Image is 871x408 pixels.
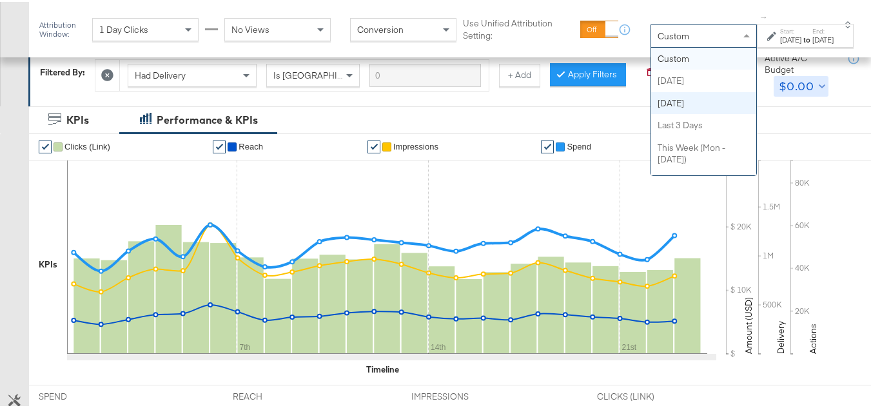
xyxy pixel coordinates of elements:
[499,62,540,85] button: + Add
[651,46,756,68] div: Custom
[807,322,819,352] text: Actions
[213,139,226,151] a: ✔
[39,389,135,401] span: SPEND
[367,139,380,151] a: ✔
[157,111,258,126] div: Performance & KPIs
[233,389,329,401] span: REACH
[463,15,574,39] label: Use Unified Attribution Setting:
[651,169,756,203] div: This Week (Sun - [DATE])
[550,61,626,84] button: Apply Filters
[597,389,694,401] span: CLICKS (LINK)
[758,14,770,18] span: ↑
[774,74,828,95] button: $0.00
[99,22,148,34] span: 1 Day Clicks
[645,64,715,77] button: Remove Filters
[366,362,399,374] div: Timeline
[39,19,86,37] div: Attribution Window:
[801,33,812,43] strong: to
[64,140,110,150] span: Clicks (Link)
[651,68,756,90] div: [DATE]
[541,139,554,151] a: ✔
[66,111,89,126] div: KPIs
[40,64,85,77] div: Filtered By:
[780,25,801,34] label: Start:
[765,50,836,74] div: Active A/C Budget
[812,25,834,34] label: End:
[651,90,756,113] div: [DATE]
[743,295,754,352] text: Amount (USD)
[39,139,52,151] a: ✔
[780,33,801,43] div: [DATE]
[567,140,591,150] span: Spend
[393,140,438,150] span: Impressions
[411,389,508,401] span: IMPRESSIONS
[775,319,787,352] text: Delivery
[231,22,269,34] span: No Views
[651,135,756,169] div: This Week (Mon - [DATE])
[779,75,814,94] div: $0.00
[273,68,372,79] span: Is [GEOGRAPHIC_DATA]
[812,33,834,43] div: [DATE]
[239,140,263,150] span: Reach
[658,28,689,40] span: Custom
[357,22,404,34] span: Conversion
[135,68,186,79] span: Had Delivery
[39,257,57,269] div: KPIs
[651,112,756,135] div: Last 3 Days
[369,62,481,86] input: Enter a search term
